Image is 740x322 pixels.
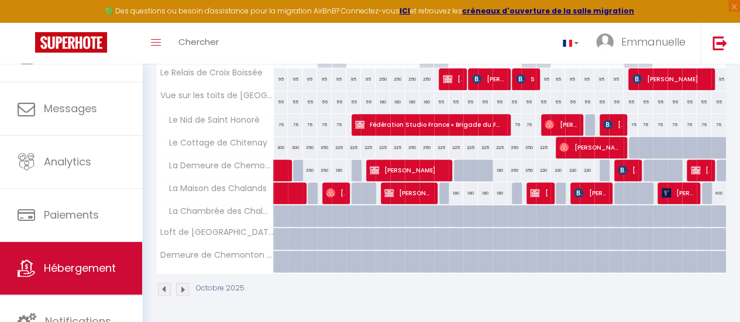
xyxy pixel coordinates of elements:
div: 55 [536,91,550,113]
span: Le Nid de Saint Honoré [159,114,263,127]
div: 350 [521,160,536,181]
div: 180 [449,182,463,204]
div: 95 [288,68,302,90]
span: [PERSON_NAME] [559,136,620,158]
div: 225 [434,137,449,158]
div: 75 [667,114,682,136]
div: 350 [507,137,522,158]
div: 225 [536,137,550,158]
div: 95 [594,68,609,90]
span: [PERSON_NAME] [545,113,577,136]
div: 75 [521,114,536,136]
div: 350 [317,137,332,158]
div: 55 [274,91,288,113]
div: 95 [302,68,317,90]
span: Fédération Studio France « Brigade du Fleuve " [355,113,500,136]
div: 75 [288,114,302,136]
div: 225 [463,137,478,158]
div: 180 [478,182,493,204]
div: 75 [332,114,346,136]
div: 225 [361,137,376,158]
div: 55 [507,91,522,113]
div: 55 [565,91,580,113]
div: 55 [624,91,638,113]
div: 55 [361,91,376,113]
div: 75 [274,114,288,136]
span: Demeure de Chemonton RDC et 1er étage [159,251,276,259]
span: [PERSON_NAME] [530,182,549,204]
div: 95 [361,68,376,90]
div: 225 [332,137,346,158]
div: 220 [550,160,565,181]
div: 55 [653,91,667,113]
span: Hébergement [44,261,116,275]
span: Le Relais de Croix Boissée [159,68,263,77]
span: Messages [44,101,97,116]
div: 180 [493,182,507,204]
div: 55 [697,91,711,113]
div: 55 [434,91,449,113]
div: 55 [521,91,536,113]
a: ... Emmanuelle [587,23,700,64]
a: Chercher [170,23,228,64]
div: 220 [580,160,594,181]
span: [PERSON_NAME] [632,68,707,90]
div: 300 [288,137,302,158]
div: 180 [390,91,405,113]
div: 225 [390,137,405,158]
div: 75 [317,114,332,136]
div: 55 [550,91,565,113]
span: [PERSON_NAME] [370,159,445,181]
div: 55 [493,91,507,113]
div: 95 [711,68,726,90]
span: Vue sur les toits de [GEOGRAPHIC_DATA] [159,91,276,100]
div: 75 [624,114,638,136]
div: 250 [376,68,390,90]
div: 250 [405,68,419,90]
span: [PERSON_NAME] [472,68,505,90]
div: 225 [346,137,361,158]
span: [PERSON_NAME] [618,159,636,181]
div: 300 [274,137,288,158]
img: Super Booking [35,32,107,53]
div: 55 [302,91,317,113]
div: 95 [565,68,580,90]
div: 55 [332,91,346,113]
span: Souverain N'yudi [516,68,535,90]
div: 55 [580,91,594,113]
div: 75 [711,114,726,136]
div: 180 [332,160,346,181]
a: créneaux d'ouverture de la salle migration [462,6,634,16]
div: 75 [682,114,697,136]
span: [PERSON_NAME] [PERSON_NAME] [443,68,462,90]
p: Octobre 2025 [196,283,245,294]
span: Paiements [44,207,99,222]
span: La Chambrée des Chalands [159,205,276,218]
span: [PERSON_NAME] [326,182,345,204]
a: ICI [400,6,410,16]
div: 75 [638,114,653,136]
span: Chercher [178,36,219,48]
div: 225 [449,137,463,158]
div: 95 [536,68,550,90]
div: 220 [536,160,550,181]
div: 350 [521,137,536,158]
button: Ouvrir le widget de chat LiveChat [9,5,44,40]
div: 350 [302,160,317,181]
div: 95 [580,68,594,90]
div: 350 [405,137,419,158]
div: 180 [419,91,434,113]
div: 55 [609,91,624,113]
div: 180 [376,91,390,113]
span: [PERSON_NAME] [691,159,710,181]
div: 220 [565,160,580,181]
div: 55 [711,91,726,113]
div: 75 [653,114,667,136]
div: 350 [507,160,522,181]
img: ... [596,33,614,51]
div: 95 [346,68,361,90]
div: 250 [390,68,405,90]
span: Le Cottage de Chitenay [159,137,270,150]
